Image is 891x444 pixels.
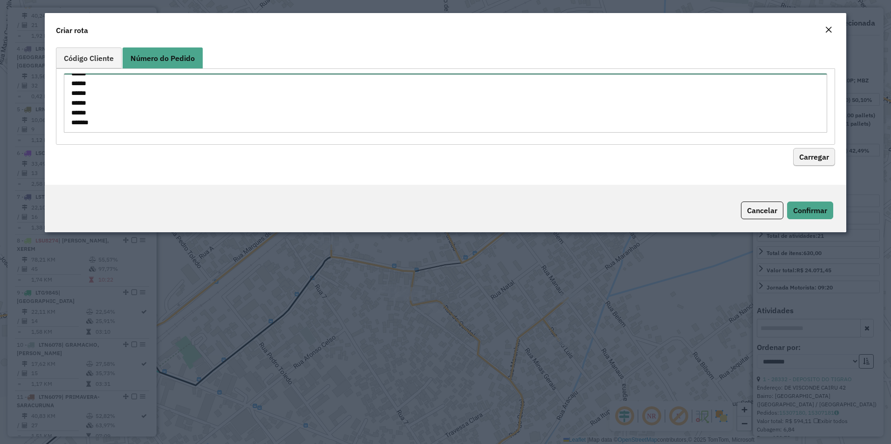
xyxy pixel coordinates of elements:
em: Fechar [825,26,832,34]
button: Carregar [793,148,835,166]
span: Código Cliente [64,54,114,62]
button: Close [822,24,835,36]
button: Cancelar [741,202,783,219]
h4: Criar rota [56,25,88,36]
span: Número do Pedido [130,54,195,62]
button: Confirmar [787,202,833,219]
